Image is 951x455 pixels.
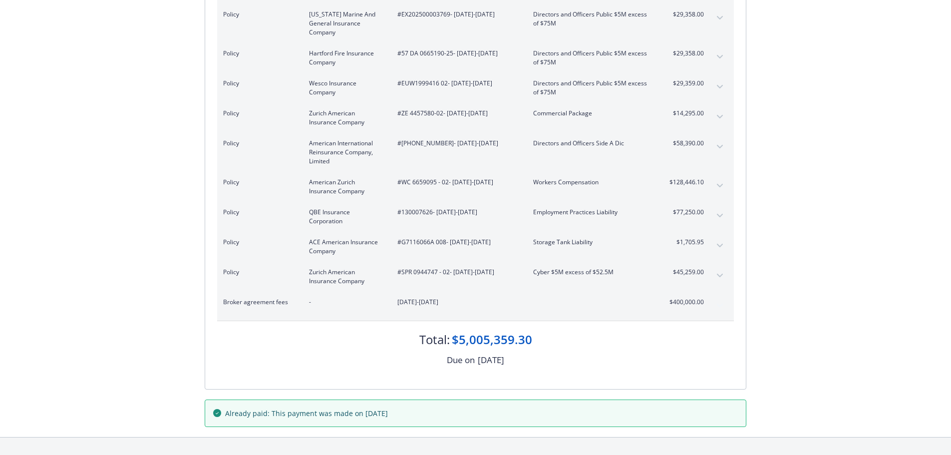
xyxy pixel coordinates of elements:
[533,49,650,67] span: Directors and Officers Public $5M excess of $75M
[217,43,734,73] div: PolicyHartford Fire Insurance Company#57 DA 0665190-25- [DATE]-[DATE]Directors and Officers Publi...
[533,238,650,247] span: Storage Tank Liability
[309,298,381,307] span: -
[217,262,734,292] div: PolicyZurich American Insurance Company#SPR 0944747 - 02- [DATE]-[DATE]Cyber $5M excess of $52.5M...
[666,178,704,187] span: $128,446.10
[712,79,728,95] button: expand content
[309,208,381,226] span: QBE Insurance Corporation
[666,109,704,118] span: $14,295.00
[217,172,734,202] div: PolicyAmerican Zurich Insurance Company#WC 6659095 - 02- [DATE]-[DATE]Workers Compensation$128,44...
[666,79,704,88] span: $29,359.00
[533,208,650,217] span: Employment Practices Liability
[478,354,504,367] div: [DATE]
[397,10,517,19] span: #EX202500003769 - [DATE]-[DATE]
[309,268,381,286] span: Zurich American Insurance Company
[309,178,381,196] span: American Zurich Insurance Company
[533,109,650,118] span: Commercial Package
[666,139,704,148] span: $58,390.00
[223,268,293,277] span: Policy
[533,268,650,277] span: Cyber $5M excess of $52.5M
[397,178,517,187] span: #WC 6659095 - 02 - [DATE]-[DATE]
[712,268,728,284] button: expand content
[447,354,475,367] div: Due on
[452,331,532,348] div: $5,005,359.30
[712,109,728,125] button: expand content
[533,139,650,148] span: Directors and Officers Side A Dic
[225,408,388,419] span: Already paid: This payment was made on [DATE]
[712,298,728,314] button: expand content
[397,49,517,58] span: #57 DA 0665190-25 - [DATE]-[DATE]
[309,79,381,97] span: Wesco Insurance Company
[397,298,517,307] span: [DATE]-[DATE]
[533,10,650,28] span: Directors and Officers Public $5M excess of $75M
[309,49,381,67] span: Hartford Fire Insurance Company
[666,49,704,58] span: $29,358.00
[217,103,734,133] div: PolicyZurich American Insurance Company#ZE 4457580-02- [DATE]-[DATE]Commercial Package$14,295.00e...
[419,331,450,348] div: Total:
[217,73,734,103] div: PolicyWesco Insurance Company#EUW1999416 02- [DATE]-[DATE]Directors and Officers Public $5M exces...
[223,139,293,148] span: Policy
[397,109,517,118] span: #ZE 4457580-02 - [DATE]-[DATE]
[223,109,293,118] span: Policy
[223,49,293,58] span: Policy
[223,238,293,247] span: Policy
[533,178,650,187] span: Workers Compensation
[666,298,704,307] span: $400,000.00
[217,232,734,262] div: PolicyACE American Insurance Company#G7116066A 008- [DATE]-[DATE]Storage Tank Liability$1,705.95e...
[223,298,293,307] span: Broker agreement fees
[397,268,517,277] span: #SPR 0944747 - 02 - [DATE]-[DATE]
[217,202,734,232] div: PolicyQBE Insurance Corporation#130007626- [DATE]-[DATE]Employment Practices Liability$77,250.00e...
[533,79,650,97] span: Directors and Officers Public $5M excess of $75M
[309,10,381,37] span: [US_STATE] Marine And General Insurance Company
[397,208,517,217] span: #130007626 - [DATE]-[DATE]
[712,208,728,224] button: expand content
[309,109,381,127] span: Zurich American Insurance Company
[217,4,734,43] div: Policy[US_STATE] Marine And General Insurance Company#EX202500003769- [DATE]-[DATE]Directors and ...
[223,10,293,19] span: Policy
[712,10,728,26] button: expand content
[666,208,704,217] span: $77,250.00
[712,238,728,254] button: expand content
[309,139,381,166] span: American International Reinsurance Company, Limited
[397,238,517,247] span: #G7116066A 008 - [DATE]-[DATE]
[309,238,381,256] span: ACE American Insurance Company
[712,178,728,194] button: expand content
[223,79,293,88] span: Policy
[712,49,728,65] button: expand content
[712,139,728,155] button: expand content
[217,133,734,172] div: PolicyAmerican International Reinsurance Company, Limited#[PHONE_NUMBER]- [DATE]-[DATE]Directors ...
[666,238,704,247] span: $1,705.95
[223,178,293,187] span: Policy
[223,208,293,217] span: Policy
[666,10,704,19] span: $29,358.00
[397,139,517,148] span: #[PHONE_NUMBER] - [DATE]-[DATE]
[397,79,517,88] span: #EUW1999416 02 - [DATE]-[DATE]
[666,268,704,277] span: $45,259.00
[217,292,734,321] div: Broker agreement fees-[DATE]-[DATE]$400,000.00expand content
